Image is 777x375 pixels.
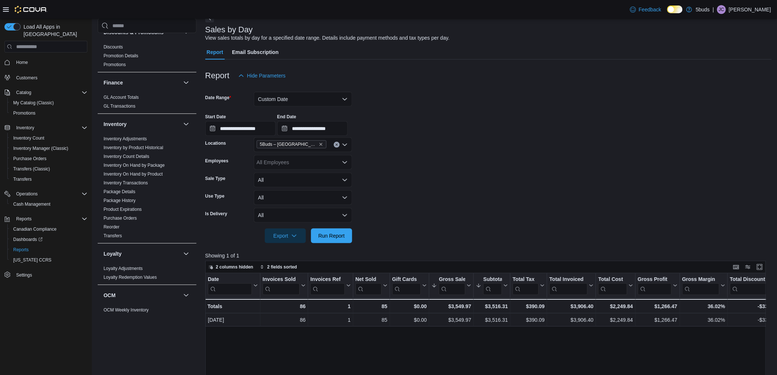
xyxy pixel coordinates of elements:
button: Clear input [334,142,340,148]
div: $2,249.84 [598,302,633,311]
span: Inventory On Hand by Package [104,162,165,168]
span: Dashboards [10,235,87,244]
button: Invoices Ref [310,276,350,295]
label: Is Delivery [205,211,227,217]
div: Total Discount [730,276,769,295]
button: Net Sold [355,276,387,295]
span: Home [16,60,28,65]
a: [US_STATE] CCRS [10,256,54,264]
button: OCM [104,292,180,299]
span: Reorder [104,224,119,230]
div: Discounts & Promotions [98,43,196,72]
span: Inventory Manager (Classic) [13,145,68,151]
h3: Sales by Day [205,25,253,34]
span: Reports [13,214,87,223]
span: Cash Management [13,201,50,207]
span: Catalog [16,90,31,95]
span: Inventory Transactions [104,180,148,186]
label: Start Date [205,114,226,120]
button: Gift Cards [392,276,427,295]
h3: Report [205,71,230,80]
a: Reports [10,245,32,254]
div: $1,266.47 [638,315,677,324]
a: Purchase Orders [10,154,50,163]
span: Export [269,228,301,243]
div: $3,549.97 [431,302,471,311]
span: 5Buds – [GEOGRAPHIC_DATA] [260,141,317,148]
div: View sales totals by day for a specified date range. Details include payment methods and tax type... [205,34,450,42]
button: Loyalty [182,249,191,258]
a: Feedback [627,2,664,17]
a: GL Transactions [104,104,135,109]
div: $2,249.84 [598,315,633,324]
div: [DATE] [208,315,258,324]
button: Transfers [7,174,90,184]
button: Remove 5Buds – North Battleford from selection in this group [319,142,323,147]
button: Loyalty [104,250,180,257]
button: Open list of options [342,142,348,148]
span: Reports [10,245,87,254]
a: Reorder [104,224,119,230]
span: Load All Apps in [GEOGRAPHIC_DATA] [21,23,87,38]
span: My Catalog (Classic) [13,100,54,106]
div: Date [208,276,252,283]
span: Product Expirations [104,206,142,212]
span: Operations [13,190,87,198]
a: Purchase Orders [104,216,137,221]
button: All [254,173,352,187]
button: Settings [1,270,90,280]
h3: Loyalty [104,250,122,257]
div: Gift Card Sales [392,276,421,295]
button: Promotions [7,108,90,118]
span: Report [207,45,223,60]
label: Use Type [205,193,224,199]
span: Home [13,58,87,67]
div: Invoices Sold [263,276,300,295]
div: Finance [98,93,196,113]
div: Jacob Calder [717,5,726,14]
button: Inventory [104,120,180,128]
span: Hide Parameters [247,72,286,79]
a: Inventory Count [10,134,47,143]
div: 1 [310,315,350,324]
a: Inventory Transactions [104,180,148,185]
button: Total Discount [730,276,775,295]
button: Display options [744,263,752,271]
span: Inventory [13,123,87,132]
div: $390.09 [513,302,545,311]
span: JC [719,5,724,14]
span: OCM Weekly Inventory [104,307,149,313]
div: Subtotal [483,276,502,295]
span: Inventory Count [10,134,87,143]
div: $390.09 [513,315,545,324]
a: Product Expirations [104,207,142,212]
span: Transfers (Classic) [10,165,87,173]
button: Reports [13,214,35,223]
button: 2 fields sorted [257,263,300,271]
div: Invoices Ref [310,276,344,283]
div: $3,549.97 [431,315,471,324]
button: Operations [13,190,41,198]
div: $1,266.47 [638,302,677,311]
label: End Date [277,114,296,120]
span: Dashboards [13,237,43,242]
span: My Catalog (Classic) [10,98,87,107]
div: Totals [207,302,258,311]
p: 5buds [696,5,710,14]
a: Promotions [104,62,126,67]
button: Gross Profit [638,276,677,295]
span: Customers [16,75,37,81]
span: Customers [13,73,87,82]
button: Catalog [13,88,34,97]
div: OCM [98,306,196,317]
span: Canadian Compliance [13,226,57,232]
div: 1 [310,302,350,311]
span: Feedback [639,6,661,13]
span: Inventory [16,125,34,131]
span: GL Transactions [104,103,135,109]
a: Loyalty Adjustments [104,266,143,271]
button: Inventory [182,120,191,129]
div: 85 [355,315,387,324]
span: 2 fields sorted [267,264,297,270]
